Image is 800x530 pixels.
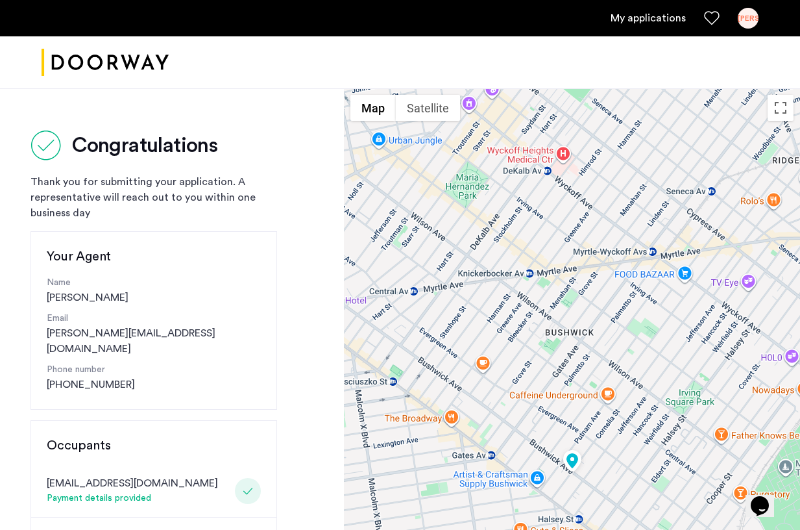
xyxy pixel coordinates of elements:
button: Show satellite imagery [396,95,460,121]
div: [PERSON_NAME] [47,276,261,305]
h3: Occupants [47,436,261,455]
div: [EMAIL_ADDRESS][DOMAIN_NAME] [47,475,218,491]
h2: Congratulations [72,132,217,158]
a: My application [611,10,686,26]
div: [PERSON_NAME] [738,8,758,29]
img: logo [42,38,169,87]
h3: Your Agent [47,247,261,266]
div: Thank you for submitting your application. A representative will reach out to you within one busi... [30,174,277,221]
a: [PERSON_NAME][EMAIL_ADDRESS][DOMAIN_NAME] [47,325,261,357]
a: Cazamio logo [42,38,169,87]
p: Phone number [47,363,261,377]
a: [PHONE_NUMBER] [47,377,135,392]
button: Toggle fullscreen view [768,95,794,121]
iframe: chat widget [745,478,787,517]
button: Show street map [350,95,396,121]
a: Favorites [704,10,720,26]
div: Payment details provided [47,491,218,507]
p: Email [47,312,261,325]
p: Name [47,276,261,290]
